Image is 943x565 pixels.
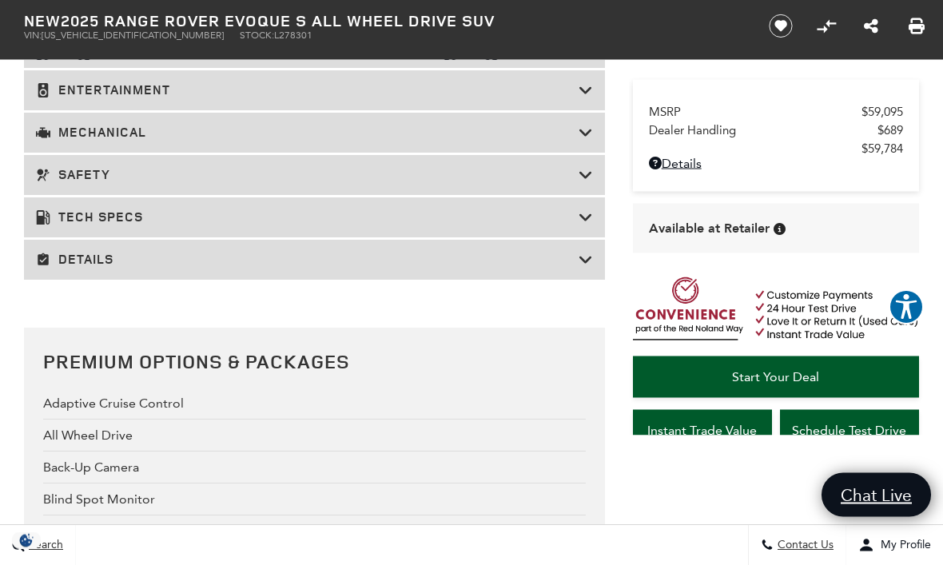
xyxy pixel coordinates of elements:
[763,14,798,39] button: Save vehicle
[649,105,903,119] a: MSRP $59,095
[833,484,920,506] span: Chat Live
[43,452,586,484] div: Back-Up Camera
[861,141,903,156] span: $59,784
[649,123,877,137] span: Dealer Handling
[8,532,45,549] img: Opt-Out Icon
[274,30,312,41] span: L278301
[43,388,586,420] div: Adaptive Cruise Control
[792,423,906,438] span: Schedule Test Drive
[874,539,931,552] span: My Profile
[649,156,903,171] a: Details
[889,289,924,328] aside: Accessibility Help Desk
[774,539,834,552] span: Contact Us
[649,220,770,237] span: Available at Retailer
[889,289,924,324] button: Explore your accessibility options
[861,105,903,119] span: $59,095
[846,525,943,565] button: Open user profile menu
[36,168,579,184] h3: Safety
[647,423,757,438] span: Instant Trade Value
[36,253,579,269] h3: Details
[24,12,742,30] h1: 2025 Range Rover Evoque S All Wheel Drive SUV
[633,356,919,398] a: Start Your Deal
[8,532,45,549] section: Click to Open Cookie Consent Modal
[633,410,772,452] a: Instant Trade Value
[780,410,919,452] a: Schedule Test Drive
[909,17,925,36] a: Print this New 2025 Range Rover Evoque S All Wheel Drive SUV
[36,83,579,99] h3: Entertainment
[36,125,579,141] h3: Mechanical
[732,369,819,384] span: Start Your Deal
[649,105,861,119] span: MSRP
[43,516,586,548] div: Bluetooth Connection
[36,210,579,226] h3: Tech Specs
[864,17,878,36] a: Share this New 2025 Range Rover Evoque S All Wheel Drive SUV
[814,14,838,38] button: Compare Vehicle
[822,473,931,517] a: Chat Live
[877,123,903,137] span: $689
[42,30,224,41] span: [US_VEHICLE_IDENTIFICATION_NUMBER]
[240,30,274,41] span: Stock:
[24,10,61,31] strong: New
[649,123,903,137] a: Dealer Handling $689
[774,223,786,235] div: Vehicle is in stock and ready for immediate delivery. Due to demand, availability is subject to c...
[43,420,586,452] div: All Wheel Drive
[43,484,586,516] div: Blind Spot Monitor
[43,348,586,376] h2: Premium Options & Packages
[24,30,42,41] span: VIN:
[649,141,903,156] a: $59,784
